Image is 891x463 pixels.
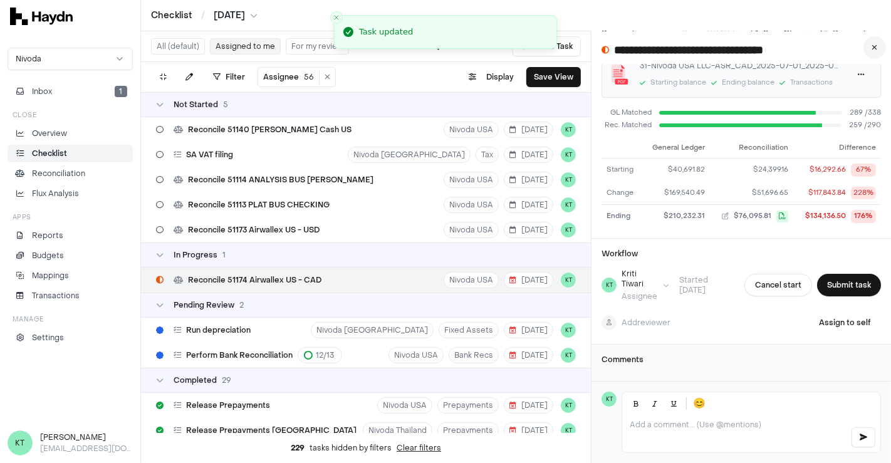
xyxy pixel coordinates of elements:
button: Cancel start [744,274,812,296]
span: Pending Review [174,300,234,310]
button: [DATE] [504,172,553,188]
span: 5 [223,100,228,110]
button: Nivoda USA [377,397,432,414]
span: Assignee [263,72,299,82]
button: [DATE] [504,197,553,213]
button: Nivoda Thailand [363,422,432,439]
a: Budgets [8,247,133,264]
span: KT [602,278,617,293]
span: Inbox [32,86,52,97]
p: Overview [32,128,67,139]
span: Release Prepayments [GEOGRAPHIC_DATA] [186,425,357,435]
span: [DATE] [509,125,548,135]
td: Ending [602,205,642,228]
span: KT [561,222,576,237]
button: KT [561,197,576,212]
span: Completed [174,375,217,385]
div: $134,136.50 [805,211,846,222]
img: svg+xml,%3c [10,8,73,25]
button: KT [561,323,576,338]
span: KT [602,392,617,407]
button: Assignee56 [258,70,320,85]
button: Nivoda USA [444,222,499,238]
span: [DATE] [509,350,548,360]
p: Mappings [32,270,69,281]
div: 176% [851,210,876,223]
button: Nivoda USA [444,172,499,188]
div: Kriti Tiwari [622,269,658,289]
span: KT [561,147,576,162]
button: 😊 [690,395,708,412]
div: $16,292.66 [810,165,846,175]
p: Reconciliation [32,168,85,179]
p: [EMAIL_ADDRESS][DOMAIN_NAME] [40,443,133,454]
span: 289 / 338 [850,108,881,118]
div: Rec. Matched [602,120,652,131]
span: [DATE] [509,175,548,185]
div: $117,843.84 [808,188,846,199]
button: Assigned to me [210,38,281,55]
span: Reconcile 51174 Airwallex US - CAD [188,275,321,285]
button: Fixed Assets [439,322,499,338]
p: Flux Analysis [32,188,79,199]
span: KT [8,430,33,455]
span: 229 [291,443,305,453]
span: 😊 [693,396,706,411]
a: Mappings [8,267,133,284]
span: KT [561,398,576,413]
a: Checklist [8,145,133,162]
button: Nivoda USA [444,122,499,138]
button: [DATE] [504,122,553,138]
span: 1 [115,86,127,97]
div: Transactions [790,78,833,88]
span: GL Matched [602,108,652,118]
button: Bold (Ctrl+B) [627,395,645,412]
button: $51,696.65 [715,188,788,199]
button: Assign to self [809,311,881,334]
div: Ending balance [722,78,774,88]
button: Addreviewer [602,315,670,330]
button: Close toast [330,11,343,24]
div: $210,232.31 [647,211,705,222]
button: Nivoda USA [444,197,499,213]
button: [DATE] [504,422,553,439]
button: All (default) [151,38,205,55]
button: Display [461,67,521,87]
button: [DATE] [504,222,553,238]
span: Not Started [174,100,218,110]
div: 228% [851,187,876,200]
button: Clear filters [397,443,441,453]
td: Starting [602,159,642,182]
p: Settings [32,332,64,343]
nav: breadcrumb [151,9,258,22]
span: 12 / 13 [316,350,334,360]
button: KT [561,348,576,363]
span: 29 [222,375,231,385]
div: $169,540.49 [647,188,705,199]
a: Reports [8,227,133,244]
button: Nivoda USA [388,347,444,363]
button: Filter [206,67,253,87]
button: Bank Recs [449,347,499,363]
span: KT [561,423,576,438]
button: KT [561,172,576,187]
button: Italic (Ctrl+I) [646,395,664,412]
div: 67% [851,164,876,177]
img: application/pdf [610,65,630,85]
span: Release Prepayments [186,400,270,410]
span: Reconcile 51173 Airwallex US - USD [188,225,320,235]
span: 2 [239,300,244,310]
span: $51,696.65 [752,188,788,199]
a: Overview [8,125,133,142]
h3: Workflow [602,249,638,259]
a: Flux Analysis [8,185,133,202]
th: Reconciliation [710,138,793,159]
span: / [199,9,207,21]
span: Started [DATE] [670,275,739,295]
a: Checklist [151,9,192,22]
span: 259 / 290 [849,120,881,131]
button: KTKriti TiwariAssignee [602,269,669,301]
